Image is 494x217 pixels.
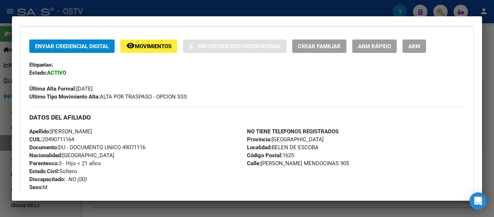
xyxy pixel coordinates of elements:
[29,128,50,135] strong: Apellido:
[29,176,65,183] strong: Discapacitado:
[298,43,341,50] span: Crear Familiar
[247,144,272,151] strong: Localidad:
[29,70,47,76] strong: Estado:
[292,39,346,53] button: Crear Familiar
[29,184,47,191] span: M
[247,152,282,159] strong: Código Postal:
[247,136,272,143] strong: Provincia:
[197,43,281,50] span: Sin Certificado Discapacidad
[29,152,62,159] strong: Nacionalidad:
[68,176,86,183] i: NO (00)
[29,184,43,191] strong: Sexo:
[126,41,135,50] mat-icon: remove_red_eye
[247,160,261,167] strong: Calle:
[247,136,324,143] span: [GEOGRAPHIC_DATA]
[29,144,58,151] strong: Documento:
[247,128,338,135] strong: NO TIENE TELEFONOS REGISTRADOS
[29,152,114,159] span: [GEOGRAPHIC_DATA]
[247,152,294,159] span: 1625
[29,168,59,175] strong: Estado Civil:
[29,85,93,92] span: [DATE]
[29,39,115,53] button: Enviar Credencial Digital
[29,113,465,121] h3: DATOS DEL AFILIADO
[35,43,109,50] span: Enviar Credencial Digital
[29,62,53,68] strong: Etiquetas:
[247,160,349,167] span: [PERSON_NAME] MENDOCINAS 905
[408,43,420,50] span: ABM
[120,39,177,53] button: Movimientos
[469,192,487,210] div: Open Intercom Messenger
[135,43,171,50] span: Movimientos
[183,39,286,53] button: Sin Certificado Discapacidad
[29,85,76,92] strong: Última Alta Formal:
[29,93,187,100] span: ALTA POR TRASPASO - OPCION SSS
[29,144,145,151] span: DU - DOCUMENTO UNICO 49071116
[403,39,426,53] button: ABM
[247,144,319,151] span: BELEN DE ESCOBA
[29,160,59,167] strong: Parentesco:
[29,136,74,143] span: 20490711164
[352,39,397,53] button: ABM Rápido
[47,70,66,76] strong: ACTIVO
[358,43,391,50] span: ABM Rápido
[29,93,100,100] strong: Ultimo Tipo Movimiento Alta:
[29,128,92,135] span: [PERSON_NAME]
[29,136,42,143] strong: CUIL:
[29,168,77,175] span: Soltero
[29,160,101,167] span: 3 - Hijo < 21 años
